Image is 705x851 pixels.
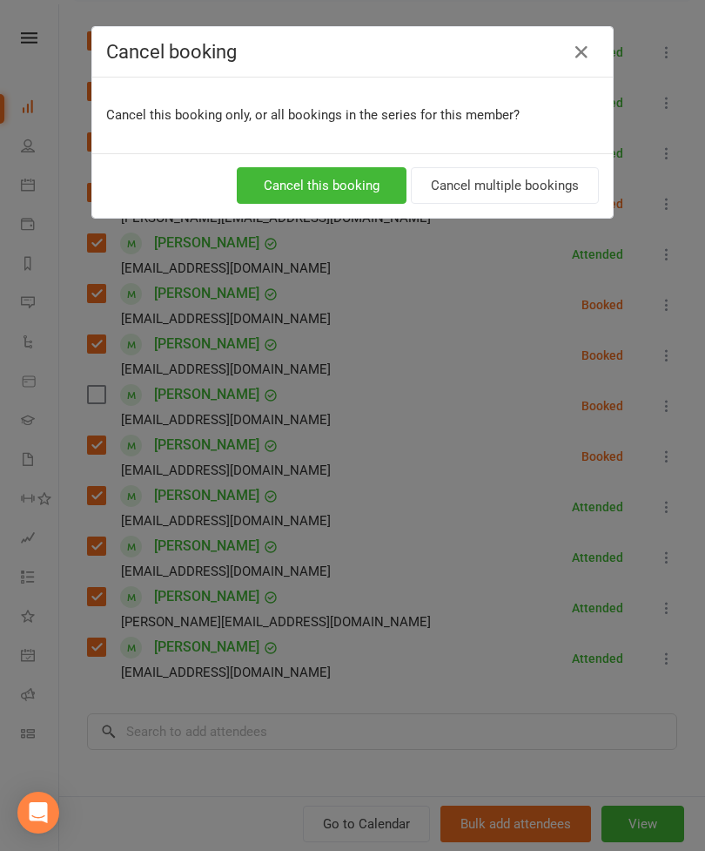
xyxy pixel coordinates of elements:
button: Cancel this booking [237,167,406,204]
button: Close [567,38,595,66]
div: Open Intercom Messenger [17,792,59,834]
p: Cancel this booking only, or all bookings in the series for this member? [106,105,599,125]
button: Cancel multiple bookings [411,167,599,204]
h4: Cancel booking [106,41,599,63]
